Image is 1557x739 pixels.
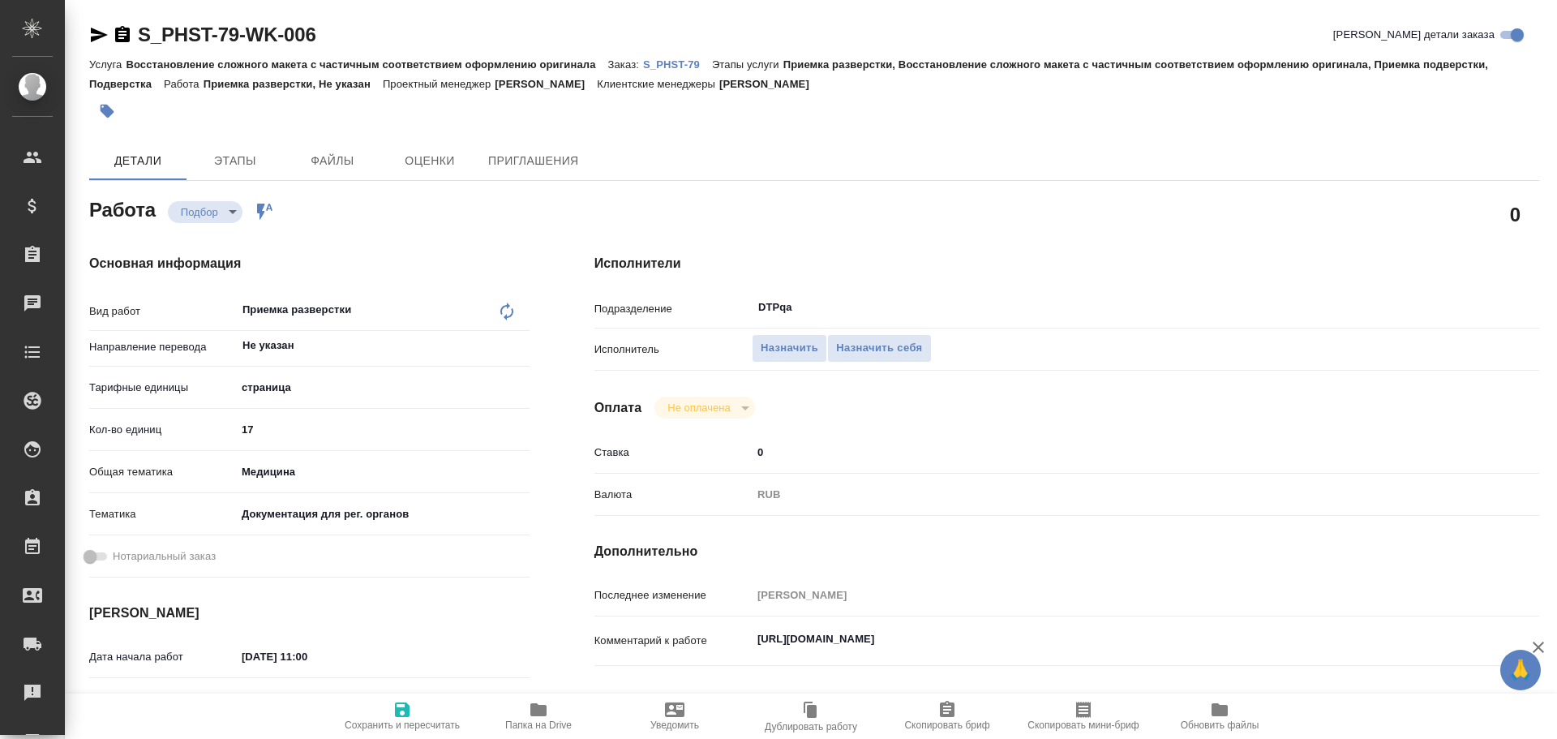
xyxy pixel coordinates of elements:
[904,720,989,731] span: Скопировать бриф
[594,487,752,503] p: Валюта
[89,339,236,355] p: Направление перевода
[521,344,524,347] button: Open
[594,254,1539,273] h4: Исполнители
[488,151,579,171] span: Приглашения
[719,78,821,90] p: [PERSON_NAME]
[89,25,109,45] button: Скопировать ссылку для ЯМессенджера
[89,422,236,438] p: Кол-во единиц
[89,380,236,396] p: Тарифные единицы
[643,58,712,71] p: S_PHST-79
[204,78,383,90] p: Приемка разверстки, Не указан
[752,625,1460,653] textarea: [URL][DOMAIN_NAME]
[752,440,1460,464] input: ✎ Введи что-нибудь
[1027,720,1139,731] span: Скопировать мини-бриф
[1510,200,1521,228] h2: 0
[196,151,274,171] span: Этапы
[643,57,712,71] a: S_PHST-79
[1181,720,1259,731] span: Обновить файлы
[836,339,922,358] span: Назначить себя
[89,93,125,129] button: Добавить тэг
[607,694,743,739] button: Уведомить
[383,78,495,90] p: Проектный менеджер
[1500,650,1541,690] button: 🙏
[752,583,1460,607] input: Пустое поле
[89,58,126,71] p: Услуга
[879,694,1015,739] button: Скопировать бриф
[236,418,530,441] input: ✎ Введи что-нибудь
[89,303,236,320] p: Вид работ
[176,205,223,219] button: Подбор
[236,374,530,402] div: страница
[594,587,752,604] p: Последнее изменение
[470,694,607,739] button: Папка на Drive
[345,720,460,731] span: Сохранить и пересчитать
[594,342,752,358] p: Исполнитель
[89,464,236,480] p: Общая тематика
[99,151,177,171] span: Детали
[236,458,530,486] div: Медицина
[1452,306,1455,309] button: Open
[236,501,530,528] div: Документация для рег. органов
[89,649,236,665] p: Дата начала работ
[89,604,530,623] h4: [PERSON_NAME]
[294,151,371,171] span: Файлы
[164,78,204,90] p: Работа
[761,339,818,358] span: Назначить
[495,78,597,90] p: [PERSON_NAME]
[752,688,1460,715] textarea: /Clients/Pharmstandart/Orders/S_PHST-79/DTP/S_PHST-79-WK-006
[236,691,378,715] input: Пустое поле
[597,78,719,90] p: Клиентские менеджеры
[752,334,827,363] button: Назначить
[236,645,378,668] input: ✎ Введи что-нибудь
[89,194,156,223] h2: Работа
[168,201,242,223] div: Подбор
[1507,653,1534,687] span: 🙏
[391,151,469,171] span: Оценки
[594,398,642,418] h4: Оплата
[594,445,752,461] p: Ставка
[89,58,1488,90] p: Приемка разверстки, Восстановление сложного макета с частичным соответствием оформлению оригинала...
[743,694,879,739] button: Дублировать работу
[650,720,699,731] span: Уведомить
[608,58,643,71] p: Заказ:
[1152,694,1288,739] button: Обновить файлы
[89,254,530,273] h4: Основная информация
[334,694,470,739] button: Сохранить и пересчитать
[765,721,857,733] span: Дублировать работу
[89,506,236,522] p: Тематика
[663,401,735,415] button: Не оплачена
[1333,27,1495,43] span: [PERSON_NAME] детали заказа
[113,548,216,565] span: Нотариальный заказ
[1015,694,1152,739] button: Скопировать мини-бриф
[594,542,1539,561] h4: Дополнительно
[594,301,752,317] p: Подразделение
[712,58,783,71] p: Этапы услуги
[138,24,316,45] a: S_PHST-79-WK-006
[752,481,1460,509] div: RUB
[126,58,607,71] p: Восстановление сложного макета с частичным соответствием оформлению оригинала
[654,397,754,419] div: Подбор
[827,334,931,363] button: Назначить себя
[505,720,572,731] span: Папка на Drive
[113,25,132,45] button: Скопировать ссылку
[594,633,752,649] p: Комментарий к работе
